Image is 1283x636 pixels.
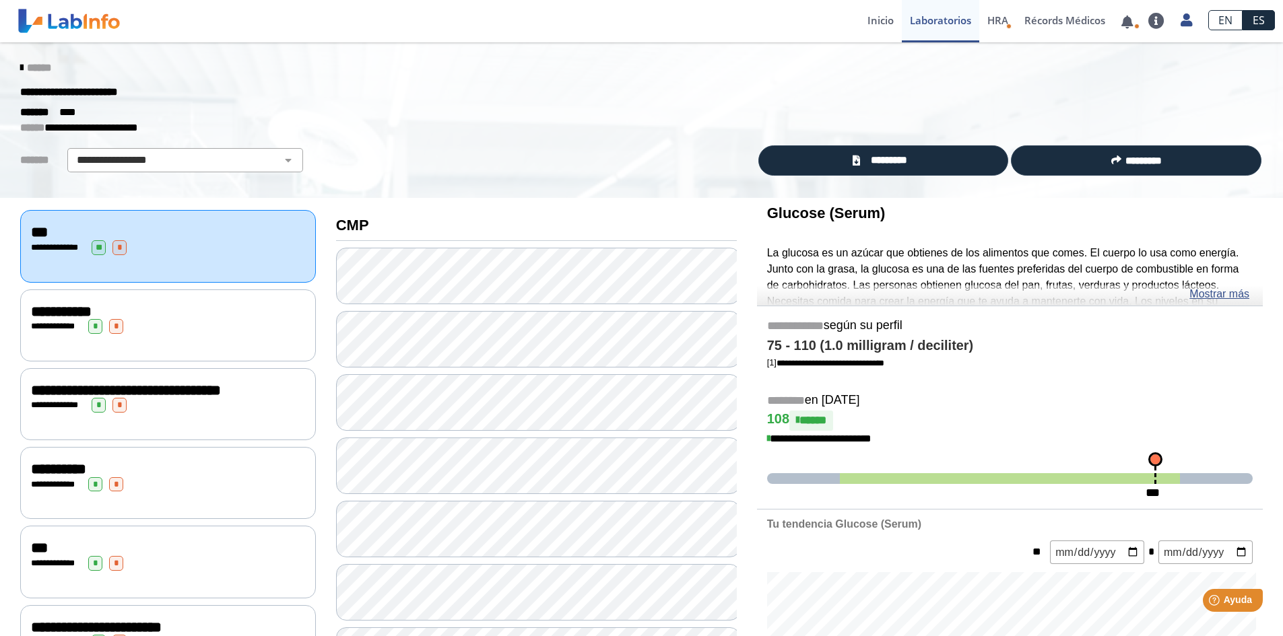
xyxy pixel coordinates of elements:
[767,338,1253,354] h4: 75 - 110 (1.0 milligram / deciliter)
[1163,584,1268,621] iframe: Help widget launcher
[767,245,1253,342] p: La glucosa es un azúcar que obtienes de los alimentos que comes. El cuerpo lo usa como energía. J...
[1208,10,1243,30] a: EN
[1189,286,1249,302] a: Mostrar más
[1243,10,1275,30] a: ES
[767,205,886,221] b: Glucose (Serum)
[767,357,884,367] a: [1]
[767,318,1253,334] h5: según su perfil
[336,217,369,234] b: CMP
[1158,540,1253,564] input: mm/dd/yyyy
[767,411,1253,431] h4: 108
[767,393,1253,409] h5: en [DATE]
[987,13,1008,27] span: HRA
[1050,540,1144,564] input: mm/dd/yyyy
[767,518,921,530] b: Tu tendencia Glucose (Serum)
